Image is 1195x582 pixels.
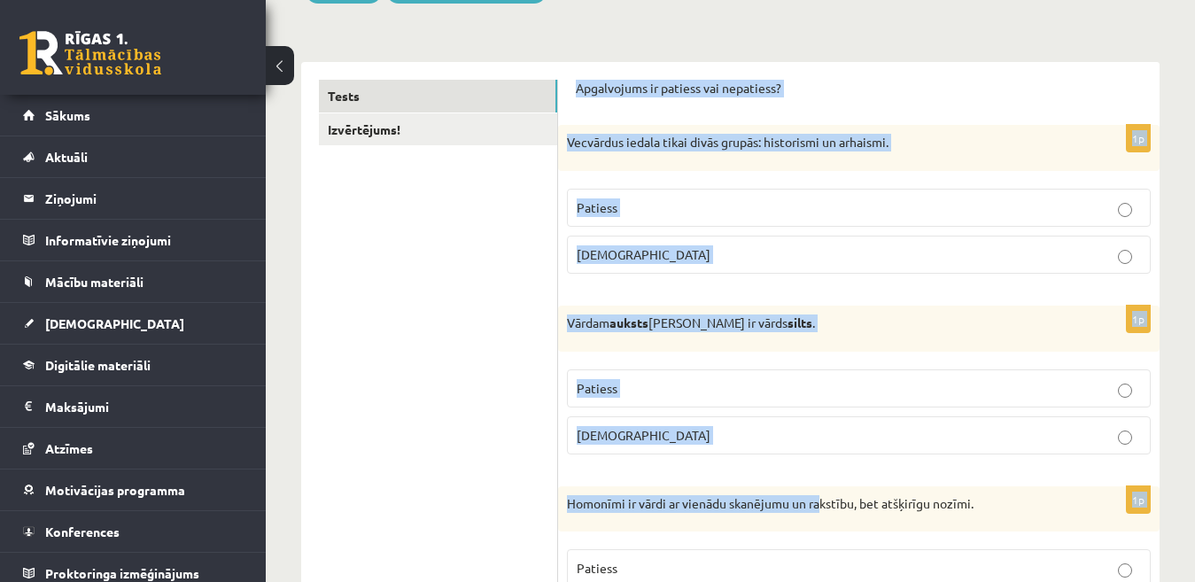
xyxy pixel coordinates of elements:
[788,314,812,330] strong: silts
[319,80,557,113] a: Tests
[1118,384,1132,398] input: Patiess
[1118,563,1132,578] input: Patiess
[45,440,93,456] span: Atzīmes
[45,149,88,165] span: Aktuāli
[45,107,90,123] span: Sākums
[45,178,244,219] legend: Ziņojumi
[45,482,185,498] span: Motivācijas programma
[23,220,244,260] a: Informatīvie ziņojumi
[577,427,710,443] span: [DEMOGRAPHIC_DATA]
[45,274,144,290] span: Mācību materiāli
[1118,203,1132,217] input: Patiess
[45,315,184,331] span: [DEMOGRAPHIC_DATA]
[576,80,1142,97] p: Apgalvojums ir patiess vai nepatiess?
[23,428,244,469] a: Atzīmes
[609,314,648,330] strong: auksts
[23,386,244,427] a: Maksājumi
[1126,305,1151,333] p: 1p
[23,511,244,552] a: Konferences
[45,524,120,539] span: Konferences
[577,246,710,262] span: [DEMOGRAPHIC_DATA]
[567,314,1062,332] p: Vārdam [PERSON_NAME] ir vārds .
[577,560,617,576] span: Patiess
[23,469,244,510] a: Motivācijas programma
[23,95,244,136] a: Sākums
[45,386,244,427] legend: Maksājumi
[23,178,244,219] a: Ziņojumi
[319,113,557,146] a: Izvērtējums!
[1126,485,1151,514] p: 1p
[45,565,199,581] span: Proktoringa izmēģinājums
[23,261,244,302] a: Mācību materiāli
[45,357,151,373] span: Digitālie materiāli
[567,134,1062,151] p: Vecvārdus iedala tikai divās grupās: historismi un arhaismi.
[1118,431,1132,445] input: [DEMOGRAPHIC_DATA]
[577,380,617,396] span: Patiess
[1118,250,1132,264] input: [DEMOGRAPHIC_DATA]
[19,31,161,75] a: Rīgas 1. Tālmācības vidusskola
[567,495,1062,513] p: Homonīmi ir vārdi ar vienādu skanējumu un rakstību, bet atšķirīgu nozīmi.
[23,345,244,385] a: Digitālie materiāli
[577,199,617,215] span: Patiess
[23,136,244,177] a: Aktuāli
[1126,124,1151,152] p: 1p
[45,220,244,260] legend: Informatīvie ziņojumi
[23,303,244,344] a: [DEMOGRAPHIC_DATA]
